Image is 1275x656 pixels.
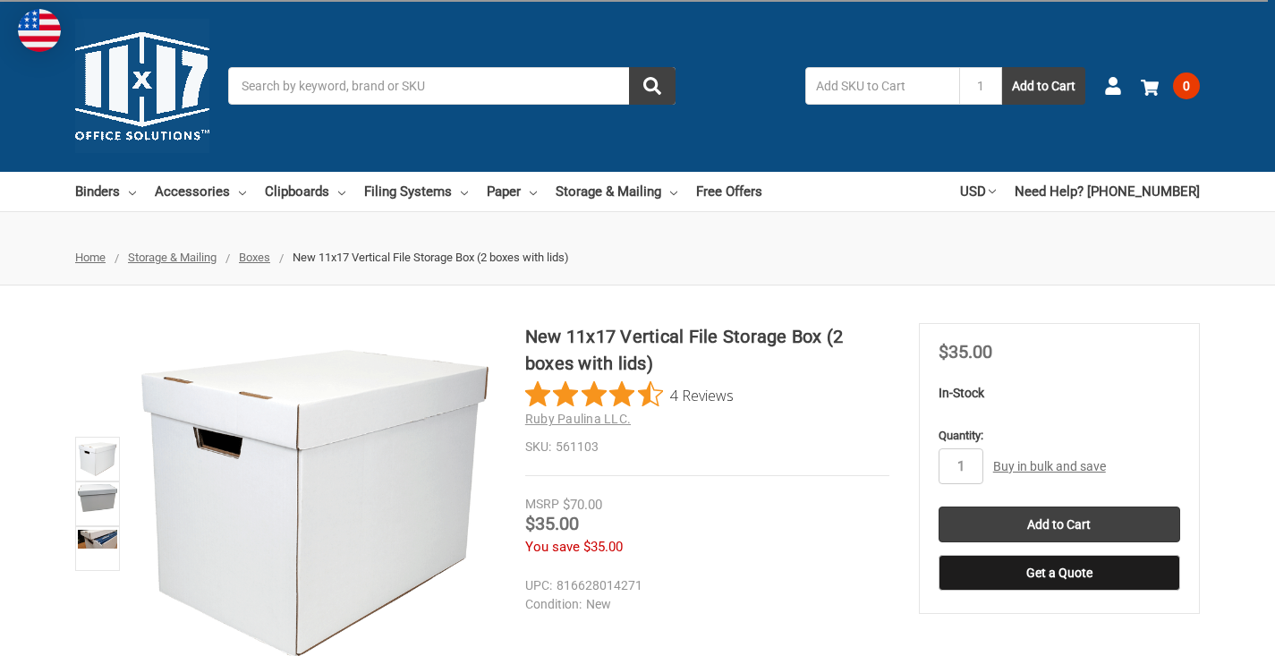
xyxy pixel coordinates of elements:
[525,595,582,614] dt: Condition:
[293,251,569,264] span: New 11x17 Vertical File Storage Box (2 boxes with lids)
[939,427,1180,445] label: Quantity:
[239,251,270,264] a: Boxes
[75,251,106,264] a: Home
[228,67,676,105] input: Search by keyword, brand or SKU
[960,172,996,211] a: USD
[78,530,117,549] img: New 11x17 Vertical File Storage Box (561103)
[993,459,1106,473] a: Buy in bulk and save
[525,438,551,456] dt: SKU:
[78,439,117,479] img: New 11x17 Vertical File Storage Box (2 boxes with lids)
[525,323,889,377] h1: New 11x17 Vertical File Storage Box (2 boxes with lids)
[563,497,602,513] span: $70.00
[939,384,1180,403] p: In-Stock
[1141,63,1200,109] a: 0
[525,438,889,456] dd: 561103
[487,172,537,211] a: Paper
[75,19,209,153] img: 11x17.com
[128,251,217,264] a: Storage & Mailing
[525,539,580,555] span: You save
[939,341,992,362] span: $35.00
[670,381,734,408] span: 4 Reviews
[525,576,552,595] dt: UPC:
[1173,72,1200,99] span: 0
[1015,172,1200,211] a: Need Help? [PHONE_NUMBER]
[805,67,959,105] input: Add SKU to Cart
[525,513,579,534] span: $35.00
[155,172,246,211] a: Accessories
[583,539,623,555] span: $35.00
[525,595,881,614] dd: New
[18,9,61,52] img: duty and tax information for United States
[1002,67,1085,105] button: Add to Cart
[525,576,881,595] dd: 816628014271
[78,484,117,512] img: New 11x17 Vertical File Storage Box (2 boxes with lids)
[525,381,734,408] button: Rated 4.5 out of 5 stars from 4 reviews. Jump to reviews.
[696,172,762,211] a: Free Offers
[556,172,677,211] a: Storage & Mailing
[265,172,345,211] a: Clipboards
[75,172,136,211] a: Binders
[525,495,559,514] div: MSRP
[364,172,468,211] a: Filing Systems
[939,507,1180,542] input: Add to Cart
[525,412,631,426] a: Ruby Paulina LLC.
